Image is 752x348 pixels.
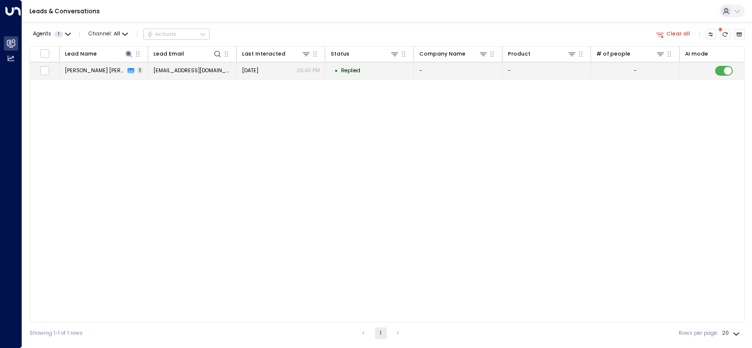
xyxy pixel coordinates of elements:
[341,67,360,74] span: Replied
[114,31,120,37] span: All
[679,329,718,337] label: Rows per page:
[242,49,311,58] div: Last Interacted
[414,62,502,80] td: -
[86,29,131,39] button: Channel:All
[40,49,49,58] span: Toggle select all
[634,67,637,74] div: -
[734,29,745,40] button: Archived Leads
[508,49,577,58] div: Product
[331,50,349,58] div: Status
[375,327,387,339] button: page 1
[154,67,231,74] span: adriadeniise@gmail.com
[33,31,51,37] span: Agents
[419,49,488,58] div: Company Name
[65,49,134,58] div: Lead Name
[143,29,210,40] div: Button group with a nested menu
[65,50,97,58] div: Lead Name
[419,50,466,58] div: Company Name
[685,50,708,58] div: AI mode
[242,67,258,74] span: Yesterday
[357,327,405,339] nav: pagination navigation
[147,31,177,38] div: Actions
[65,67,125,74] span: Adria Denise
[30,7,100,15] a: Leads & Conversations
[40,66,49,75] span: Toggle select row
[331,49,400,58] div: Status
[242,50,285,58] div: Last Interacted
[154,50,184,58] div: Lead Email
[508,50,531,58] div: Product
[720,29,731,40] span: There are new threads available. Refresh the grid to view the latest updates.
[706,29,717,40] button: Customize
[502,62,591,80] td: -
[335,64,338,77] div: •
[137,67,143,74] span: 1
[722,327,742,339] div: 20
[154,49,222,58] div: Lead Email
[54,31,63,37] span: 1
[596,49,665,58] div: # of people
[596,50,630,58] div: # of people
[30,29,73,39] button: Agents1
[30,329,83,337] div: Showing 1-1 of 1 rows
[143,29,210,40] button: Actions
[86,29,131,39] span: Channel:
[653,29,693,39] button: Clear all
[297,67,320,74] p: 05:40 PM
